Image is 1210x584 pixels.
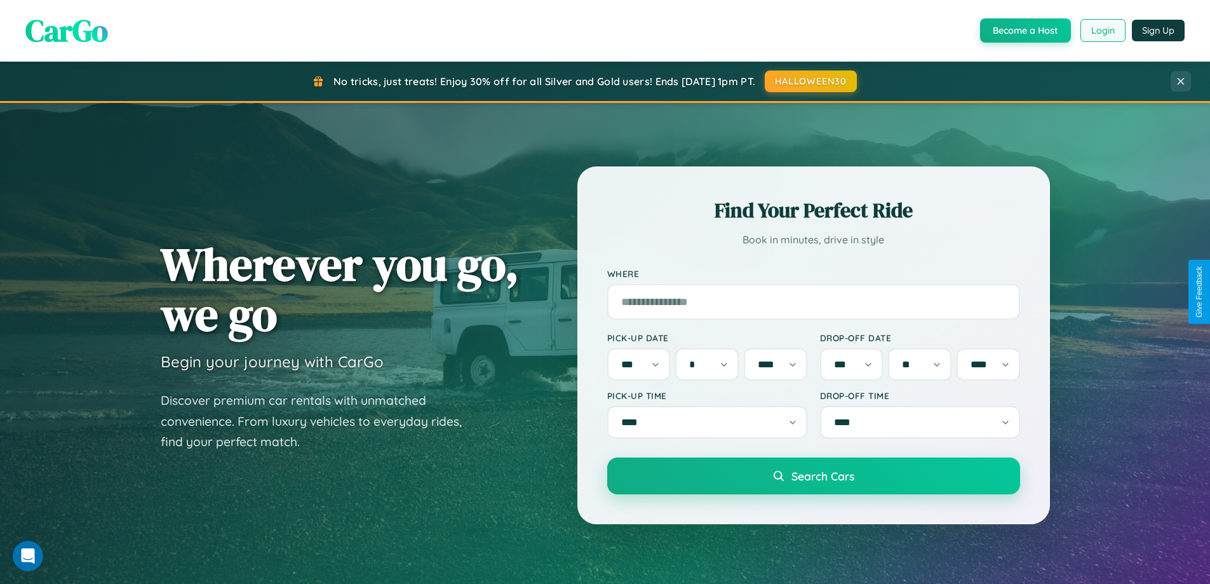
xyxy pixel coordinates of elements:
[13,541,43,571] iframe: Intercom live chat
[607,231,1020,249] p: Book in minutes, drive in style
[333,75,755,88] span: No tricks, just treats! Enjoy 30% off for all Silver and Gold users! Ends [DATE] 1pm PT.
[980,18,1071,43] button: Become a Host
[1132,20,1185,41] button: Sign Up
[607,458,1020,494] button: Search Cars
[161,390,478,452] p: Discover premium car rentals with unmatched convenience. From luxury vehicles to everyday rides, ...
[820,332,1020,343] label: Drop-off Date
[161,352,384,371] h3: Begin your journey with CarGo
[25,10,108,51] span: CarGo
[765,71,857,92] button: HALLOWEEN30
[791,469,854,483] span: Search Cars
[607,268,1020,279] label: Where
[1080,19,1126,42] button: Login
[607,196,1020,224] h2: Find Your Perfect Ride
[820,390,1020,401] label: Drop-off Time
[1195,266,1204,318] div: Give Feedback
[607,332,807,343] label: Pick-up Date
[161,239,519,339] h1: Wherever you go, we go
[607,390,807,401] label: Pick-up Time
